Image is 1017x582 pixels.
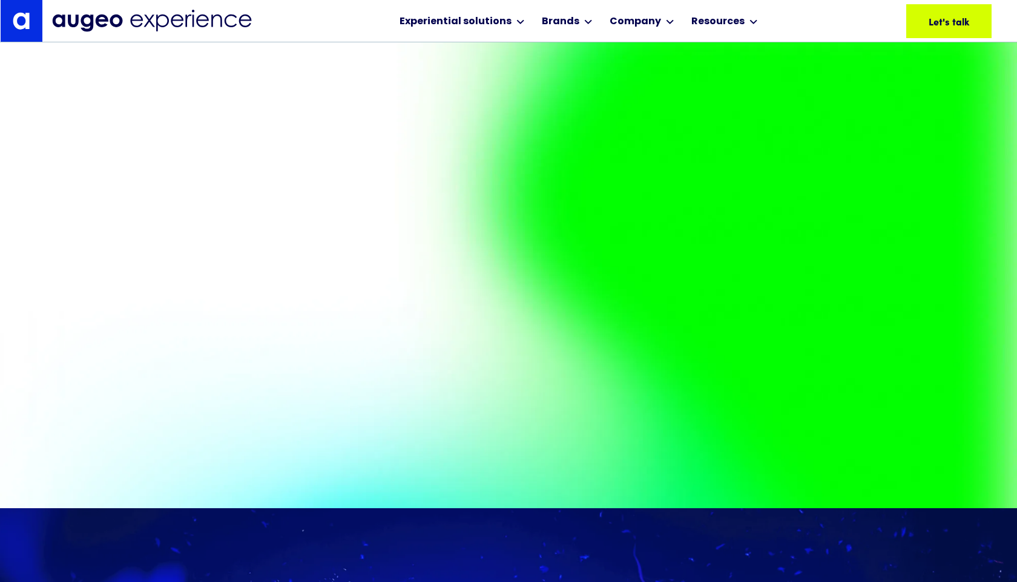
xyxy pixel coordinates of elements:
[154,151,677,249] h1: Transformative brand experiences
[610,15,661,29] div: Company
[154,351,308,387] a: Elevate your experience
[691,15,745,29] div: Resources
[13,12,30,29] img: Augeo's "a" monogram decorative logo in white.
[154,125,677,146] div: Experiential
[920,14,961,28] div: Let's talk
[283,362,391,376] div: Elevate your experience
[542,15,579,29] div: Brands
[906,4,992,38] a: Let's talk
[168,362,277,376] div: Elevate your experience
[52,10,252,32] img: Augeo Experience business unit full logo in midnight blue.
[154,288,571,322] p: Impactful meetings and events fueled by strategy, technology and data insights to ignite engageme...
[400,15,512,29] div: Experiential solutions
[967,14,1007,28] div: Let's talk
